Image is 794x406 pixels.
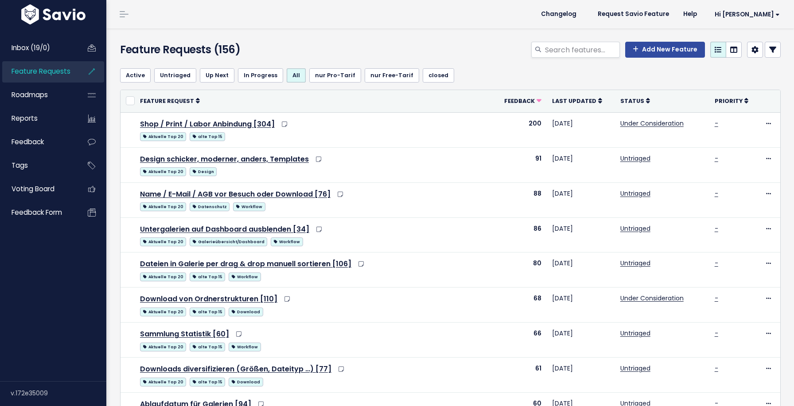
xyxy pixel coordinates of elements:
span: Design [190,167,217,176]
span: Tags [12,161,28,170]
a: Feedback [2,132,74,152]
a: Aktuelle Top 20 [140,271,186,282]
a: - [715,364,718,373]
td: 86 [493,217,547,252]
a: Aktuelle Top 20 [140,166,186,177]
a: Aktuelle Top 20 [140,236,186,247]
a: Aktuelle Top 20 [140,376,186,387]
span: Feedback [12,137,44,146]
span: Aktuelle Top 20 [140,343,186,351]
a: Help [676,8,704,21]
a: Untriaged [620,329,650,338]
a: nur Free-Tarif [365,68,419,83]
a: Last Updated [552,96,602,105]
a: Add New Feature [625,42,705,58]
a: Untriaged [620,364,650,373]
a: Aktuelle Top 20 [140,201,186,212]
td: [DATE] [547,252,615,288]
td: 68 [493,288,547,323]
span: Inbox (19/0) [12,43,50,52]
a: Under Consideration [620,294,684,303]
td: 91 [493,147,547,182]
a: - [715,119,718,128]
a: Workflow [233,201,265,212]
span: Download [229,307,263,316]
span: Aktuelle Top 20 [140,167,186,176]
span: Aktuelle Top 20 [140,378,186,386]
a: alte Top 15 [190,306,225,317]
span: Feedback form [12,208,62,217]
span: alte Top 15 [190,132,225,141]
span: Aktuelle Top 20 [140,202,186,211]
a: Roadmaps [2,85,74,105]
a: All [287,68,306,83]
input: Search features... [544,42,620,58]
span: Priority [715,97,743,105]
span: Workflow [233,202,265,211]
a: - [715,154,718,163]
span: Hi [PERSON_NAME] [715,11,780,18]
img: logo-white.9d6f32f41409.svg [19,4,88,24]
div: v.172e35009 [11,382,106,405]
span: Aktuelle Top 20 [140,272,186,281]
td: 61 [493,358,547,393]
a: Untriaged [620,224,650,233]
a: Reports [2,108,74,129]
a: Aktuelle Top 20 [140,306,186,317]
h4: Feature Requests (156) [120,42,331,58]
a: Untriaged [620,154,650,163]
a: Untriaged [154,68,196,83]
a: Untriaged [620,189,650,198]
a: Active [120,68,151,83]
a: Downloads diversifizieren (Größen, Dateityp …) [77] [140,364,331,374]
a: Download von Ordnerstrukturen [110] [140,294,277,304]
span: Aktuelle Top 20 [140,132,186,141]
span: Datenschutz [190,202,230,211]
span: Download [229,378,263,386]
ul: Filter feature requests [120,68,781,83]
td: [DATE] [547,358,615,393]
span: Aktuelle Top 20 [140,307,186,316]
span: Feature Requests [12,67,70,76]
span: Aktuelle Top 20 [140,237,186,246]
a: Inbox (19/0) [2,38,74,58]
a: - [715,259,718,268]
a: Status [620,96,650,105]
a: Design schicker, moderner, anders, Templates [140,154,309,164]
a: Design [190,166,217,177]
a: Aktuelle Top 20 [140,130,186,142]
a: Workflow [229,341,261,352]
td: 66 [493,323,547,358]
a: Under Consideration [620,119,684,128]
a: Untergalerien auf Dashboard ausblenden [34] [140,224,309,234]
a: - [715,294,718,303]
a: Download [229,306,263,317]
a: Priority [715,96,748,105]
td: [DATE] [547,112,615,147]
span: alte Top 15 [190,272,225,281]
a: Workflow [229,271,261,282]
a: Tags [2,155,74,176]
a: In Progress [238,68,283,83]
a: alte Top 15 [190,341,225,352]
a: Feature Request [140,96,200,105]
a: alte Top 15 [190,130,225,142]
span: Changelog [541,11,576,17]
a: - [715,329,718,338]
a: Up Next [200,68,234,83]
span: alte Top 15 [190,378,225,386]
a: - [715,189,718,198]
td: [DATE] [547,323,615,358]
a: Workflow [271,236,303,247]
a: Datenschutz [190,201,230,212]
a: Untriaged [620,259,650,268]
a: Request Savio Feature [591,8,676,21]
a: Aktuelle Top 20 [140,341,186,352]
span: Feedback [504,97,535,105]
a: Galerieübersicht/Dashboard [190,236,267,247]
a: Name / E-Mail / AGB vor Besuch oder Download [76] [140,189,331,199]
span: Reports [12,114,38,123]
a: Feedback [504,96,541,105]
a: - [715,224,718,233]
a: Voting Board [2,179,74,199]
